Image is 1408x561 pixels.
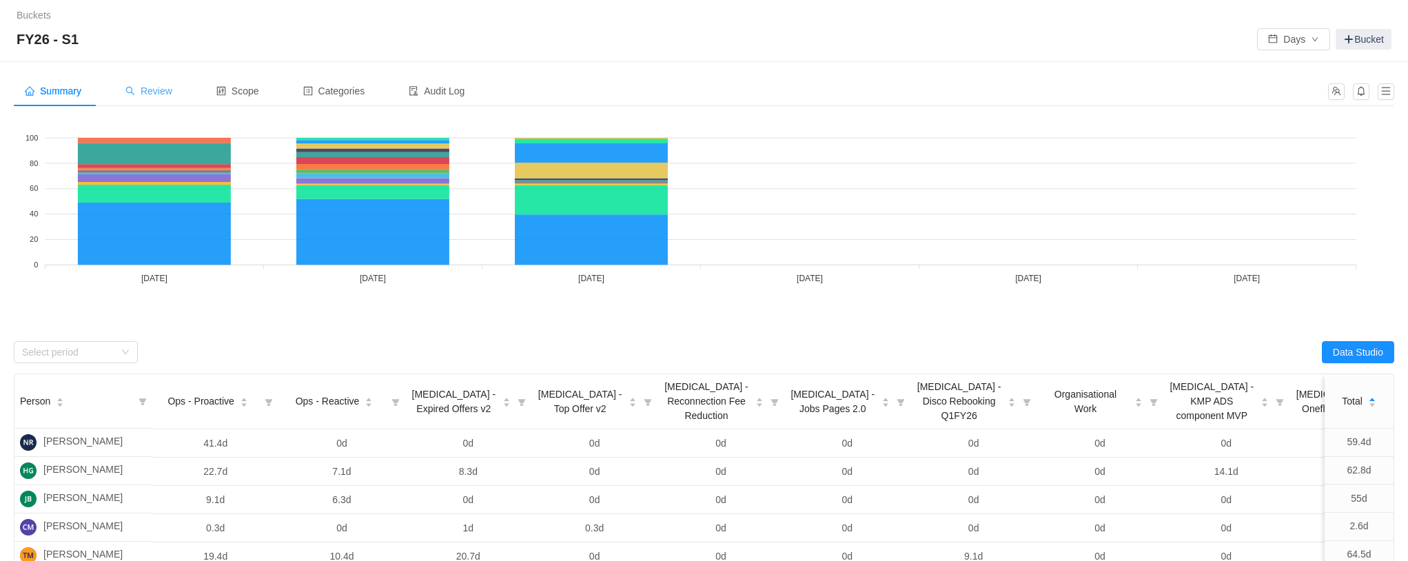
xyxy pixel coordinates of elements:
[797,274,823,283] tspan: [DATE]
[910,514,1037,542] td: 0d
[43,519,123,535] span: [PERSON_NAME]
[629,396,637,400] i: icon: caret-up
[502,396,511,405] div: Sort
[296,394,360,409] span: Ops - Reactive
[216,85,259,96] span: Scope
[910,486,1037,514] td: 0d
[1270,374,1289,429] i: icon: filter
[531,514,657,542] td: 0.3d
[409,85,465,96] span: Audit Log
[20,519,37,535] img: CM
[891,374,910,429] i: icon: filter
[784,429,910,458] td: 0d
[537,387,623,416] span: [MEDICAL_DATA] - Top Offer v2
[278,429,405,458] td: 0d
[1234,274,1260,283] tspan: [DATE]
[43,491,123,507] span: [PERSON_NAME]
[657,429,784,458] td: 0d
[657,514,784,542] td: 0d
[1368,396,1376,400] i: icon: caret-up
[1368,396,1376,405] div: Sort
[1144,374,1163,429] i: icon: filter
[152,429,278,458] td: 41.4d
[17,28,87,50] span: FY26 - S1
[25,86,34,96] i: icon: home
[121,348,130,358] i: icon: down
[1169,380,1255,423] span: [MEDICAL_DATA] - KMP ADS component MVP
[386,374,405,429] i: icon: filter
[278,486,405,514] td: 6.3d
[1325,429,1394,457] td: 59.4d
[365,401,373,405] i: icon: caret-down
[1328,83,1345,100] button: icon: team
[125,85,172,96] span: Review
[657,486,784,514] td: 0d
[1163,486,1289,514] td: 0d
[881,401,889,405] i: icon: caret-down
[1261,401,1268,405] i: icon: caret-down
[411,387,497,416] span: [MEDICAL_DATA] - Expired Offers v2
[531,429,657,458] td: 0d
[125,86,135,96] i: icon: search
[34,261,38,269] tspan: 0
[1037,458,1163,486] td: 0d
[638,374,657,429] i: icon: filter
[531,486,657,514] td: 0d
[133,374,152,428] i: icon: filter
[765,374,784,429] i: icon: filter
[881,396,890,405] div: Sort
[56,396,64,405] div: Sort
[30,235,38,243] tspan: 20
[578,274,604,283] tspan: [DATE]
[20,491,37,507] img: JB
[409,86,418,96] i: icon: audit
[303,85,365,96] span: Categories
[910,429,1037,458] td: 0d
[22,345,114,359] div: Select period
[405,486,531,514] td: 0d
[240,396,248,405] div: Sort
[259,374,278,429] i: icon: filter
[1037,429,1163,458] td: 0d
[240,396,247,400] i: icon: caret-up
[30,159,38,167] tspan: 80
[1037,486,1163,514] td: 0d
[1163,458,1289,486] td: 14.1d
[1017,374,1037,429] i: icon: filter
[1325,513,1394,541] td: 2.6d
[1015,274,1041,283] tspan: [DATE]
[1037,514,1163,542] td: 0d
[167,394,234,409] span: Ops - Proactive
[20,394,50,409] span: Person
[910,458,1037,486] td: 0d
[141,274,167,283] tspan: [DATE]
[881,396,889,400] i: icon: caret-up
[240,401,247,405] i: icon: caret-down
[1261,396,1268,400] i: icon: caret-up
[20,434,37,451] img: NR
[790,387,876,416] span: [MEDICAL_DATA] - Jobs Pages 2.0
[152,514,278,542] td: 0.3d
[784,514,910,542] td: 0d
[1042,387,1128,416] span: Organisational Work
[405,458,531,486] td: 8.3d
[365,396,373,400] i: icon: caret-up
[43,434,123,451] span: [PERSON_NAME]
[1163,514,1289,542] td: 0d
[1134,401,1142,405] i: icon: caret-down
[755,396,764,405] div: Sort
[1322,341,1394,363] button: Data Studio
[1353,83,1369,100] button: icon: bell
[25,134,38,142] tspan: 100
[629,396,637,405] div: Sort
[755,396,763,400] i: icon: caret-up
[1008,401,1016,405] i: icon: caret-down
[1257,28,1330,50] button: icon: calendarDaysicon: down
[512,374,531,429] i: icon: filter
[1325,484,1394,513] td: 55d
[216,86,226,96] i: icon: control
[755,401,763,405] i: icon: caret-down
[1378,83,1394,100] button: icon: menu
[303,86,313,96] i: icon: profile
[405,514,531,542] td: 1d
